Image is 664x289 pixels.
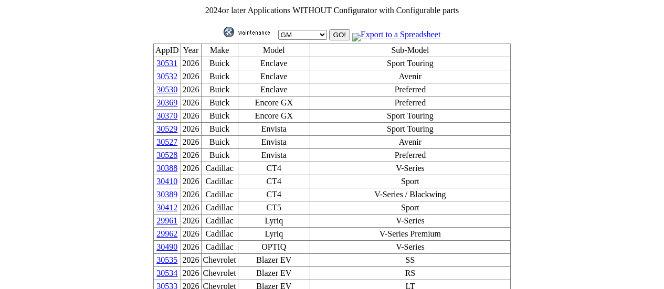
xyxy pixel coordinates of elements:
[156,269,177,277] a: 30534
[238,241,310,254] td: OPTIQ
[201,149,238,162] td: Buick
[181,188,201,201] td: 2026
[238,162,310,175] td: CT4
[310,110,511,123] td: Sport Touring
[201,215,238,228] td: Cadillac
[156,203,177,212] a: 30412
[181,175,201,188] td: 2026
[238,188,310,201] td: CT4
[329,29,350,40] input: GO!
[156,164,177,173] a: 30388
[156,137,177,146] a: 30527
[310,123,511,136] td: Sport Touring
[181,44,201,57] td: Year
[156,151,177,159] a: 30528
[238,83,310,97] td: Enclave
[238,228,310,241] td: Lyriq
[201,254,238,267] td: Chevrolet
[310,149,511,162] td: Preferred
[238,123,310,136] td: Envista
[238,70,310,83] td: Enclave
[310,267,511,280] td: RS
[201,97,238,110] td: Buick
[181,136,201,149] td: 2026
[238,44,310,57] td: Model
[156,124,177,133] a: 30529
[181,83,201,97] td: 2026
[201,228,238,241] td: Cadillac
[156,190,177,199] a: 30389
[352,33,361,41] img: MSExcel.jpg
[310,215,511,228] td: V-Series
[238,215,310,228] td: Lyriq
[310,228,511,241] td: V-Series Premium
[181,228,201,241] td: 2026
[181,57,201,70] td: 2026
[156,216,177,225] a: 29961
[201,201,238,215] td: Cadillac
[156,255,177,264] a: 30535
[310,254,511,267] td: SS
[181,97,201,110] td: 2026
[156,72,177,81] a: 30532
[181,201,201,215] td: 2026
[156,59,177,68] a: 30531
[238,201,310,215] td: CT5
[238,57,310,70] td: Enclave
[156,242,177,251] a: 30490
[238,136,310,149] td: Envista
[310,57,511,70] td: Sport Touring
[201,110,238,123] td: Buick
[224,27,276,37] img: maint.gif
[352,30,440,39] a: Export to a Spreadsheet
[201,175,238,188] td: Cadillac
[201,162,238,175] td: Cadillac
[238,97,310,110] td: Encore GX
[201,44,238,57] td: Make
[310,136,511,149] td: Avenir
[181,241,201,254] td: 2026
[156,98,177,107] a: 30369
[154,44,181,57] td: AppID
[181,70,201,83] td: 2026
[156,85,177,94] a: 30530
[310,83,511,97] td: Preferred
[181,162,201,175] td: 2026
[310,44,511,57] td: Sub-Model
[181,110,201,123] td: 2026
[238,149,310,162] td: Envista
[156,111,177,120] a: 30370
[310,188,511,201] td: V-Series / Blackwing
[310,201,511,215] td: Sport
[310,241,511,254] td: V-Series
[201,241,238,254] td: Cadillac
[238,110,310,123] td: Encore GX
[201,267,238,280] td: Chevrolet
[201,83,238,97] td: Buick
[310,175,511,188] td: Sport
[205,6,222,15] span: 2024
[201,188,238,201] td: Cadillac
[181,123,201,136] td: 2026
[181,149,201,162] td: 2026
[310,162,511,175] td: V-Series
[201,136,238,149] td: Buick
[201,57,238,70] td: Buick
[201,70,238,83] td: Buick
[238,254,310,267] td: Blazer EV
[156,177,177,186] a: 30410
[201,123,238,136] td: Buick
[310,70,511,83] td: Avenir
[181,254,201,267] td: 2026
[181,215,201,228] td: 2026
[156,229,177,238] a: 29962
[310,97,511,110] td: Preferred
[153,5,511,16] td: or later Applications WITHOUT Configurator with Configurable parts
[238,175,310,188] td: CT4
[181,267,201,280] td: 2026
[238,267,310,280] td: Blazer EV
